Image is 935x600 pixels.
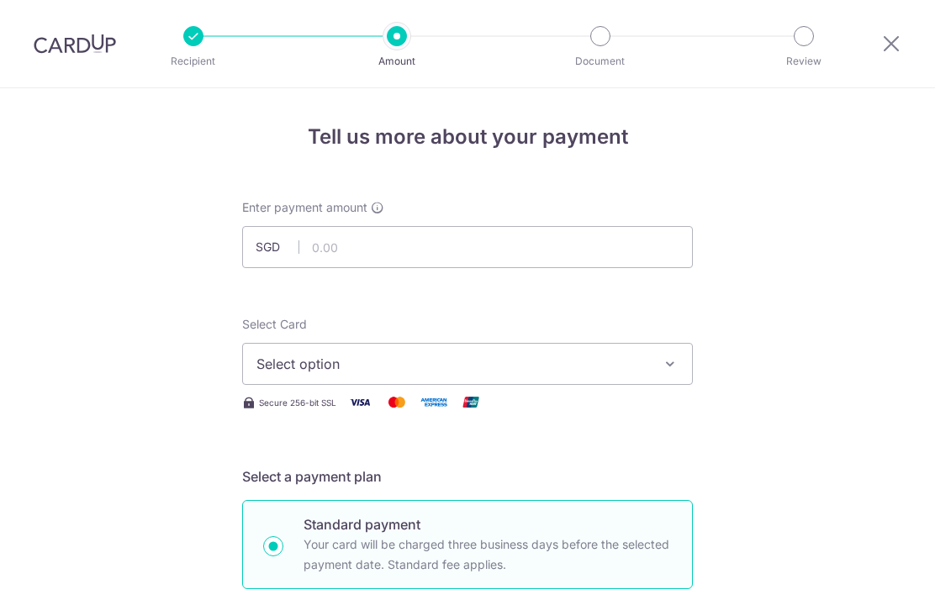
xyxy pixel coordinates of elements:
[259,396,336,409] span: Secure 256-bit SSL
[34,34,116,54] img: CardUp
[242,343,693,385] button: Select option
[304,514,672,534] p: Standard payment
[242,122,693,152] h4: Tell us more about your payment
[343,392,377,413] img: Visa
[380,392,414,413] img: Mastercard
[242,317,307,331] span: translation missing: en.payables.payment_networks.credit_card.summary.labels.select_card
[538,53,663,70] p: Document
[256,239,299,255] span: SGD
[304,534,672,575] p: Your card will be charged three business days before the selected payment date. Standard fee appl...
[417,392,451,413] img: American Express
[242,226,693,268] input: 0.00
[242,199,367,216] span: Enter payment amount
[335,53,459,70] p: Amount
[256,354,648,374] span: Select option
[242,466,693,487] h5: Select a payment plan
[131,53,256,70] p: Recipient
[742,53,866,70] p: Review
[454,392,488,413] img: Union Pay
